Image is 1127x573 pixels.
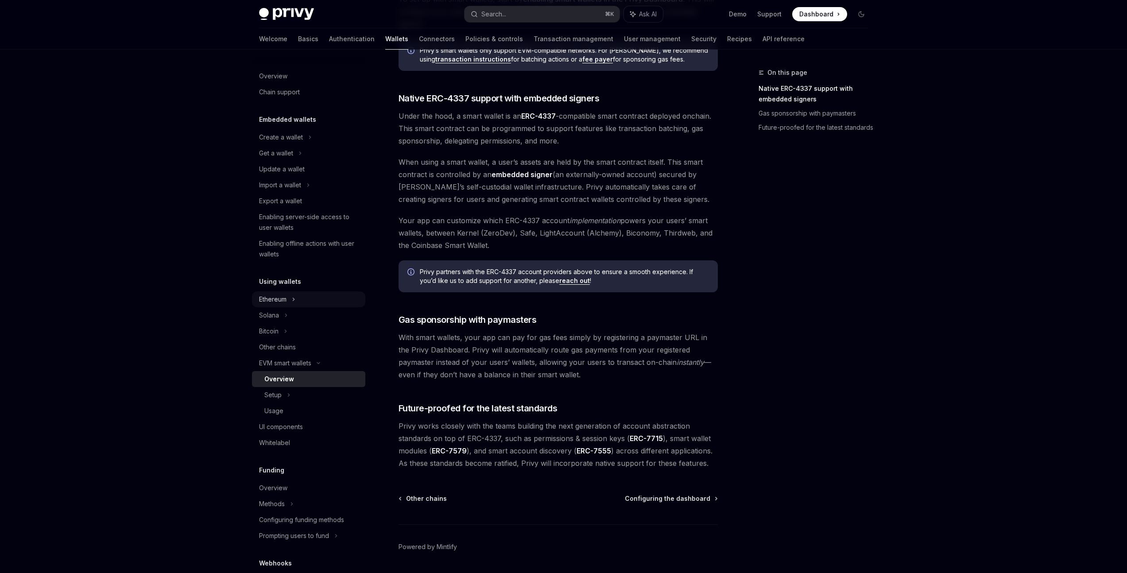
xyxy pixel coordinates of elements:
[259,164,305,174] div: Update a wallet
[329,28,375,50] a: Authentication
[624,28,681,50] a: User management
[767,67,807,78] span: On this page
[639,10,657,19] span: Ask AI
[259,148,293,159] div: Get a wallet
[481,9,506,19] div: Search...
[677,358,704,367] em: instantly
[625,494,717,503] a: Configuring the dashboard
[691,28,716,50] a: Security
[399,92,600,105] span: Native ERC-4337 support with embedded signers
[252,403,365,419] a: Usage
[259,530,329,541] div: Prompting users to fund
[625,494,710,503] span: Configuring the dashboard
[264,390,282,400] div: Setup
[759,106,875,120] a: Gas sponsorship with paymasters
[259,483,287,493] div: Overview
[624,6,663,22] button: Ask AI
[259,71,287,81] div: Overview
[252,236,365,262] a: Enabling offline actions with user wallets
[399,156,718,205] span: When using a smart wallet, a user’s assets are held by the smart contract itself. This smart cont...
[582,55,613,63] a: fee payer
[399,314,537,326] span: Gas sponsorship with paymasters
[259,515,344,525] div: Configuring funding methods
[259,28,287,50] a: Welcome
[252,512,365,528] a: Configuring funding methods
[759,120,875,135] a: Future-proofed for the latest standards
[757,10,782,19] a: Support
[399,494,447,503] a: Other chains
[264,374,294,384] div: Overview
[259,276,301,287] h5: Using wallets
[259,238,360,259] div: Enabling offline actions with user wallets
[435,55,511,63] a: transaction instructions
[252,419,365,435] a: UI components
[252,193,365,209] a: Export a wallet
[399,331,718,381] span: With smart wallets, your app can pay for gas fees simply by registering a paymaster URL in the Pr...
[521,112,556,121] a: ERC-4337
[259,180,301,190] div: Import a wallet
[420,46,709,64] span: Privy’s smart wallets only support EVM-compatible networks. For [PERSON_NAME], we recommend using...
[259,422,303,432] div: UI components
[399,402,558,414] span: Future-proofed for the latest standards
[259,437,290,448] div: Whitelabel
[259,558,292,569] h5: Webhooks
[252,209,365,236] a: Enabling server-side access to user wallets
[799,10,833,19] span: Dashboard
[252,480,365,496] a: Overview
[630,434,663,443] a: ERC-7715
[727,28,752,50] a: Recipes
[729,10,747,19] a: Demo
[605,11,614,18] span: ⌘ K
[259,294,287,305] div: Ethereum
[465,6,620,22] button: Search...⌘K
[534,28,613,50] a: Transaction management
[385,28,408,50] a: Wallets
[763,28,805,50] a: API reference
[259,114,316,125] h5: Embedded wallets
[264,406,283,416] div: Usage
[259,132,303,143] div: Create a wallet
[569,216,620,225] em: implementation
[252,371,365,387] a: Overview
[577,446,611,456] a: ERC-7555
[432,446,467,456] a: ERC-7579
[419,28,455,50] a: Connectors
[420,267,709,285] span: Privy partners with the ERC-4337 account providers above to ensure a smooth experience. If you’d ...
[259,87,300,97] div: Chain support
[298,28,318,50] a: Basics
[399,420,718,469] span: Privy works closely with the teams building the next generation of account abstraction standards ...
[252,84,365,100] a: Chain support
[759,81,875,106] a: Native ERC-4337 support with embedded signers
[259,8,314,20] img: dark logo
[259,465,284,476] h5: Funding
[407,47,416,56] svg: Info
[399,542,457,551] a: Powered by Mintlify
[259,310,279,321] div: Solana
[406,494,447,503] span: Other chains
[259,499,285,509] div: Methods
[465,28,523,50] a: Policies & controls
[399,214,718,252] span: Your app can customize which ERC-4337 account powers your users’ smart wallets, between Kernel (Z...
[252,339,365,355] a: Other chains
[792,7,847,21] a: Dashboard
[399,110,718,147] span: Under the hood, a smart wallet is an -compatible smart contract deployed onchain. This smart cont...
[259,196,302,206] div: Export a wallet
[259,358,311,368] div: EVM smart wallets
[252,161,365,177] a: Update a wallet
[492,170,553,179] strong: embedded signer
[259,342,296,352] div: Other chains
[259,326,279,337] div: Bitcoin
[252,68,365,84] a: Overview
[407,268,416,277] svg: Info
[854,7,868,21] button: Toggle dark mode
[252,435,365,451] a: Whitelabel
[559,277,590,285] a: reach out
[259,212,360,233] div: Enabling server-side access to user wallets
